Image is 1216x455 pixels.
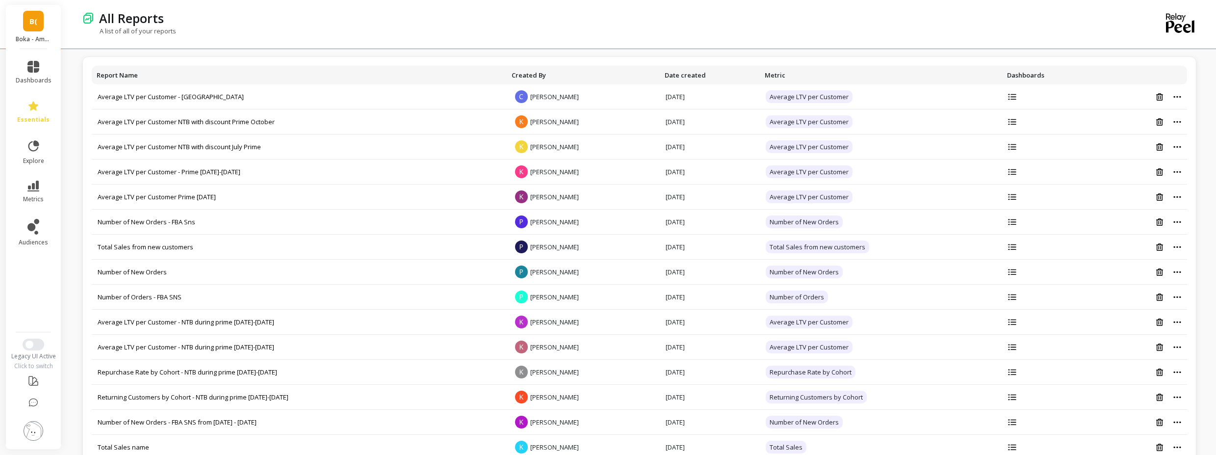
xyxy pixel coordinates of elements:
span: P [515,241,528,253]
span: Average LTV per Customer [766,316,853,328]
div: Legacy UI Active [6,352,61,360]
span: [PERSON_NAME] [530,293,579,301]
p: Boka - Amazon (Essor) [16,35,52,43]
span: [PERSON_NAME] [530,268,579,276]
span: Average LTV per Customer [766,115,853,128]
span: [PERSON_NAME] [530,242,579,251]
span: audiences [19,239,48,246]
span: K [515,115,528,128]
span: explore [23,157,44,165]
span: [PERSON_NAME] [530,142,579,151]
span: Total Sales [766,441,806,454]
span: [PERSON_NAME] [530,393,579,401]
span: Average LTV per Customer [766,341,853,353]
span: [PERSON_NAME] [530,117,579,126]
a: Average LTV per Customer - NTB during prime [DATE]-[DATE] [98,318,274,326]
span: B( [29,16,37,27]
span: K [515,140,528,153]
span: K [515,165,528,178]
span: Number of New Orders [766,266,843,278]
a: Number of Orders - FBA SNS [98,293,181,301]
p: A list of all of your reports [82,27,176,35]
a: Average LTV per Customer - NTB during prime [DATE]-[DATE] [98,343,274,351]
td: [DATE] [660,235,760,260]
a: Average LTV per Customer - [GEOGRAPHIC_DATA] [98,92,244,101]
span: K [515,441,528,454]
th: Dashboards [1002,66,1094,84]
th: Toggle SortBy [660,66,760,84]
img: header icon [82,12,94,24]
td: [DATE] [660,285,760,310]
span: [PERSON_NAME] [530,318,579,326]
span: Average LTV per Customer [766,140,853,153]
a: Number of New Orders - FBA SNS from [DATE] - [DATE] [98,418,257,427]
span: Average LTV per Customer [766,90,853,103]
td: [DATE] [660,410,760,435]
td: [DATE] [660,109,760,134]
span: Returning Customers by Cohort [766,391,867,403]
span: [PERSON_NAME] [530,192,579,201]
span: C [515,90,528,103]
a: Total Sales name [98,443,149,452]
td: [DATE] [660,134,760,160]
span: [PERSON_NAME] [530,217,579,226]
p: All Reports [99,10,164,27]
td: [DATE] [660,260,760,285]
span: K [515,190,528,203]
td: [DATE] [660,185,760,210]
th: Toggle SortBy [760,66,1002,84]
span: K [515,316,528,328]
span: K [515,416,528,428]
img: profile picture [24,421,43,441]
a: Average LTV per Customer NTB with discount July Prime [98,142,261,151]
span: [PERSON_NAME] [530,343,579,351]
td: [DATE] [660,310,760,335]
a: Average LTV per Customer NTB with discount Prime October [98,117,275,126]
span: dashboards [16,77,52,84]
a: Number of New Orders - FBA Sns [98,217,195,226]
span: [PERSON_NAME] [530,443,579,452]
td: [DATE] [660,160,760,185]
div: Click to switch [6,362,61,370]
span: [PERSON_NAME] [530,368,579,376]
span: Repurchase Rate by Cohort [766,366,855,378]
a: Average LTV per Customer - Prime [DATE]-[DATE] [98,167,240,176]
span: Average LTV per Customer [766,165,853,178]
td: [DATE] [660,335,760,360]
span: Total Sales from new customers [766,241,869,253]
span: P [515,291,528,303]
span: P [515,215,528,228]
span: [PERSON_NAME] [530,92,579,101]
span: K [515,341,528,353]
td: [DATE] [660,210,760,235]
span: Number of New Orders [766,416,843,428]
span: [PERSON_NAME] [530,167,579,176]
button: Switch to New UI [23,339,44,350]
a: Repurchase Rate by Cohort - NTB during prime [DATE]-[DATE] [98,368,277,376]
span: [PERSON_NAME] [530,418,579,427]
span: Number of New Orders [766,215,843,228]
span: metrics [23,195,44,203]
a: Average LTV per Customer Prime [DATE] [98,192,216,201]
th: Toggle SortBy [92,66,507,84]
span: essentials [17,116,50,124]
span: Average LTV per Customer [766,190,853,203]
span: Number of Orders [766,291,828,303]
span: P [515,266,528,278]
span: K [515,391,528,403]
td: [DATE] [660,385,760,410]
td: [DATE] [660,84,760,109]
td: [DATE] [660,360,760,385]
a: Total Sales from new customers [98,242,193,251]
th: Toggle SortBy [507,66,660,84]
span: K [515,366,528,378]
a: Number of New Orders [98,268,167,276]
a: Returning Customers by Cohort - NTB during prime [DATE]-[DATE] [98,393,288,401]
